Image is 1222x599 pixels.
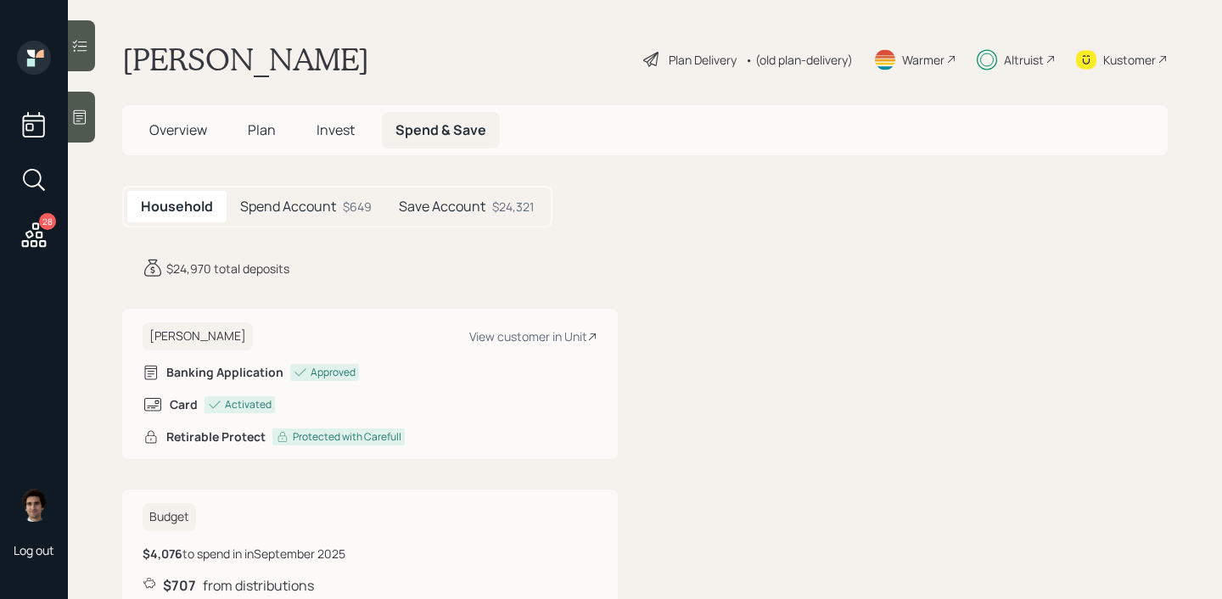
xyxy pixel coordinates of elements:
div: Activated [225,397,272,412]
b: $4,076 [143,546,182,562]
h6: Card [170,398,198,412]
div: Approved [311,365,356,380]
h5: Household [141,199,213,215]
div: Kustomer [1103,51,1156,69]
h6: Budget [143,503,196,531]
span: Spend & Save [395,120,486,139]
div: View customer in Unit [469,328,597,344]
div: $24,321 [492,198,534,216]
b: $707 [163,576,196,595]
div: Warmer [902,51,945,69]
div: Plan Delivery [669,51,737,69]
span: Overview [149,120,207,139]
h1: [PERSON_NAME] [122,41,369,78]
div: from distributions [143,576,597,595]
div: • (old plan-delivery) [745,51,853,69]
div: $24,970 total deposits [166,260,289,277]
div: 28 [39,213,56,230]
div: to spend in in September 2025 [143,545,345,563]
h5: Spend Account [240,199,336,215]
div: Altruist [1004,51,1044,69]
div: $649 [343,198,372,216]
h5: Save Account [399,199,485,215]
h6: Banking Application [166,366,283,380]
h6: Retirable Protect [166,430,266,445]
div: Protected with Carefull [293,429,401,445]
span: Plan [248,120,276,139]
span: Invest [317,120,355,139]
div: Log out [14,542,54,558]
img: harrison-schaefer-headshot-2.png [17,488,51,522]
h6: [PERSON_NAME] [143,322,253,350]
